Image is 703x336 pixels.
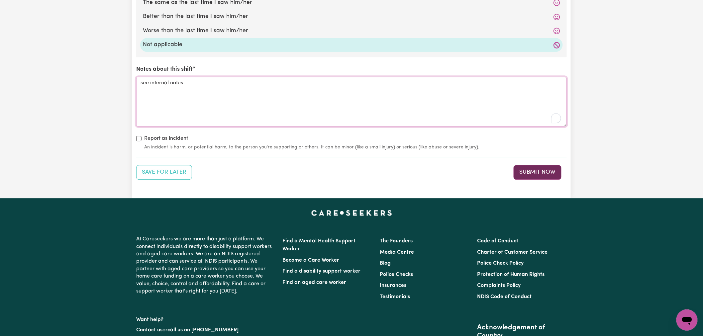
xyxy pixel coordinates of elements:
label: Not applicable [143,41,560,49]
label: Worse than the last time I saw him/her [143,27,560,35]
a: Contact us [136,327,162,333]
a: Blog [380,261,391,266]
a: Careseekers home page [311,210,392,215]
a: Police Checks [380,272,413,277]
a: Code of Conduct [477,238,519,244]
p: At Careseekers we are more than just a platform. We connect individuals directly to disability su... [136,233,274,297]
iframe: Button to launch messaging window [676,309,698,331]
button: Save your job report [136,165,192,180]
a: call us on [PHONE_NUMBER] [167,327,239,333]
p: Want help? [136,313,274,323]
a: Protection of Human Rights [477,272,545,277]
a: Find an aged care worker [282,280,346,285]
a: Find a disability support worker [282,269,360,274]
a: The Founders [380,238,413,244]
label: Better than the last time I saw him/her [143,12,560,21]
a: Become a Care Worker [282,258,339,263]
textarea: To enrich screen reader interactions, please activate Accessibility in Grammarly extension settings [136,77,567,126]
a: NDIS Code of Conduct [477,294,532,299]
label: Report as Incident [144,134,188,142]
a: Testimonials [380,294,410,299]
button: Submit your job report [514,165,561,180]
a: Complaints Policy [477,283,521,288]
a: Police Check Policy [477,261,524,266]
a: Charter of Customer Service [477,250,548,255]
a: Insurances [380,283,406,288]
small: An incident is harm, or potential harm, to the person you're supporting or others. It can be mino... [144,144,567,151]
a: Find a Mental Health Support Worker [282,238,355,252]
label: Notes about this shift [136,65,193,74]
a: Media Centre [380,250,414,255]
